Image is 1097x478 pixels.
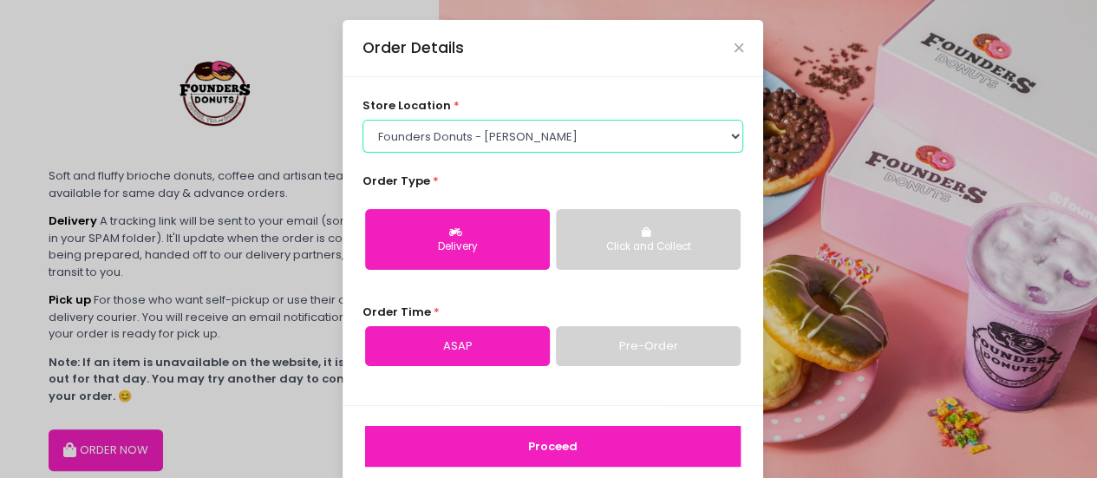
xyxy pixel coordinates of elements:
div: Order Details [362,36,464,59]
span: Order Time [362,304,431,320]
a: ASAP [365,326,550,366]
div: Delivery [377,239,538,255]
button: Close [735,43,743,52]
a: Pre-Order [556,326,741,366]
span: Order Type [362,173,430,189]
button: Proceed [365,426,741,468]
div: Click and Collect [568,239,728,255]
button: Delivery [365,209,550,270]
button: Click and Collect [556,209,741,270]
span: store location [362,97,451,114]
